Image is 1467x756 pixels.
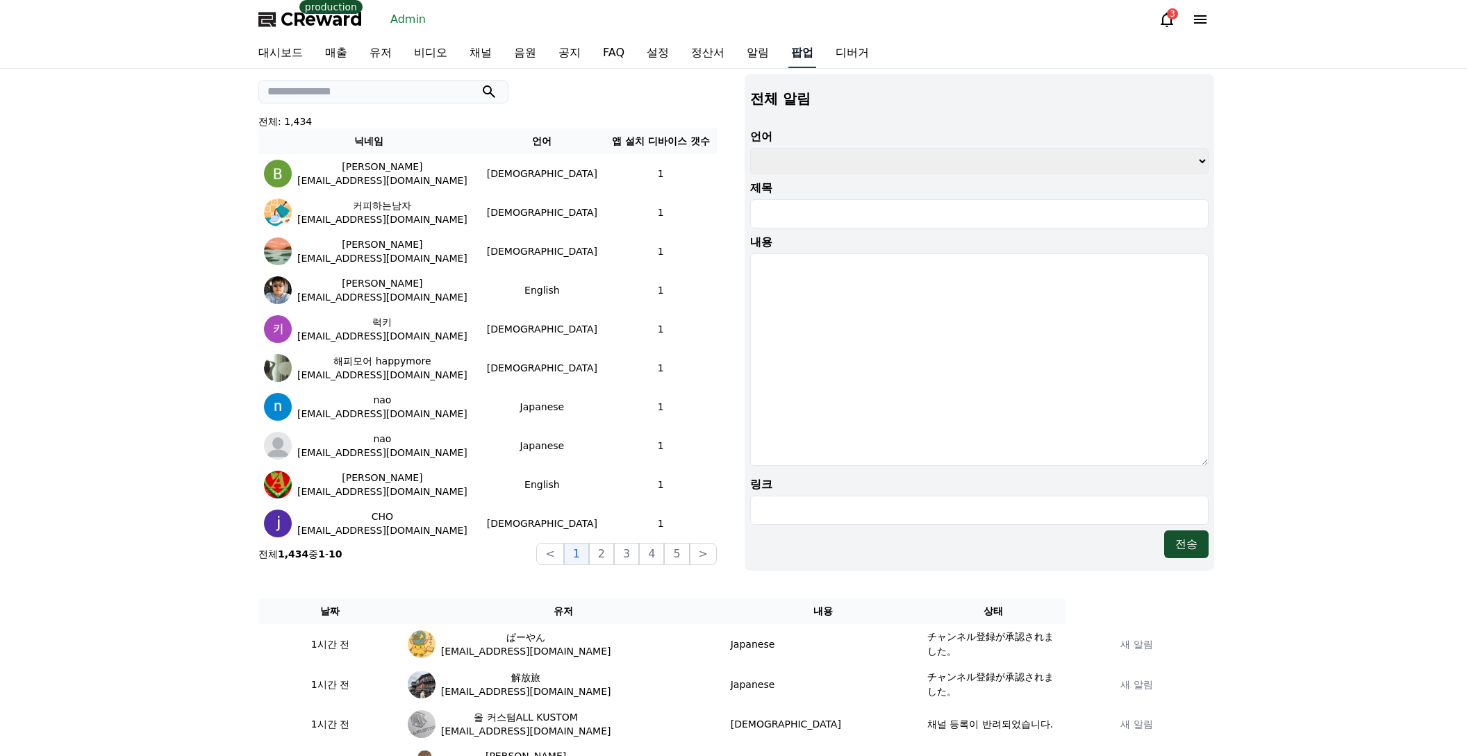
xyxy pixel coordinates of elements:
button: < [536,543,563,565]
th: 언어 [479,128,604,154]
th: 유저 [402,598,725,624]
td: 1 [605,154,717,193]
a: 음원 [503,39,547,68]
span: 새 알림 [1120,719,1152,730]
p: 1시간 전 [264,678,397,692]
img: 프로필 이미지 [264,237,292,265]
td: English [479,271,604,310]
td: [DEMOGRAPHIC_DATA] [725,705,922,744]
a: 3 [1159,11,1175,28]
span: CReward [281,8,363,31]
td: チャンネル登録が承認されました。 [922,664,1066,705]
p: 전체: 1,434 [258,115,717,128]
select: 언어 [750,148,1209,174]
span: 새 알림 [1120,639,1152,650]
span: 언어 [750,130,772,143]
p: [EMAIL_ADDRESS][DOMAIN_NAME] [297,212,467,226]
td: 1 [605,387,717,426]
h4: 전체 알림 [750,91,1209,106]
p: [PERSON_NAME] [342,276,422,290]
button: 4 [639,543,664,565]
img: 프로필 이미지 [264,315,292,343]
td: 1 [605,426,717,465]
strong: 1,434 [278,548,308,560]
a: FAQ [592,39,636,68]
p: [EMAIL_ADDRESS][DOMAIN_NAME] [297,174,467,187]
td: 1 [605,465,717,504]
p: 1시간 전 [264,717,397,732]
p: ぱーやん [506,630,545,644]
p: [EMAIL_ADDRESS][DOMAIN_NAME] [441,724,611,738]
p: [EMAIL_ADDRESS][DOMAIN_NAME] [297,523,467,537]
a: Settings [179,440,267,475]
td: 1 [605,193,717,232]
th: 상태 [922,598,1066,624]
a: 정산서 [680,39,736,68]
span: 링크 [750,478,772,491]
p: 올 커스텀ALL KUSTOM [474,710,578,724]
td: [DEMOGRAPHIC_DATA] [479,310,604,348]
img: 프로필 이미지 [264,393,292,421]
img: 프로필 이미지 [264,471,292,498]
p: [EMAIL_ADDRESS][DOMAIN_NAME] [297,485,467,498]
a: 디버거 [824,39,880,68]
a: Admin [385,8,431,31]
a: 비디오 [403,39,458,68]
td: [DEMOGRAPHIC_DATA] [479,348,604,387]
th: 닉네임 [258,128,479,154]
td: [DEMOGRAPHIC_DATA] [479,154,604,193]
td: 1 [605,310,717,348]
a: 대시보드 [247,39,314,68]
button: > [690,543,717,565]
span: 새 알림 [1120,679,1152,690]
img: 프로필 이미지 [264,199,292,226]
td: 1 [605,504,717,543]
td: 채널 등록이 반려되었습니다. [922,705,1066,744]
p: CHO [372,510,393,523]
td: English [479,465,604,504]
p: 解放旅 [511,671,540,684]
img: 프로필 이미지 [408,710,436,738]
a: Messages [92,440,179,475]
a: 공지 [547,39,592,68]
p: nao [373,393,391,407]
td: Japanese [725,624,922,664]
p: 전체 중 - [258,547,342,561]
td: Japanese [479,426,604,465]
td: 1 [605,348,717,387]
td: チャンネル登録が承認されました。 [922,624,1066,664]
td: 1 [605,232,717,271]
p: [EMAIL_ADDRESS][DOMAIN_NAME] [297,290,467,304]
span: Settings [206,461,240,472]
div: 3 [1167,8,1178,19]
p: [EMAIL_ADDRESS][DOMAIN_NAME] [297,368,467,382]
span: Messages [115,462,156,473]
img: 프로필 이미지 [408,671,436,698]
th: 날짜 [258,598,402,624]
th: 내용 [725,598,922,624]
p: [EMAIL_ADDRESS][DOMAIN_NAME] [297,329,467,343]
button: 3 [614,543,639,565]
td: Japanese [725,664,922,705]
p: 커피하는남자 [353,199,411,212]
strong: 1 [318,548,325,560]
button: 전송 [1164,530,1209,558]
p: [EMAIL_ADDRESS][DOMAIN_NAME] [297,446,467,460]
a: CReward [258,8,363,31]
p: [PERSON_NAME] [342,237,422,251]
a: Home [4,440,92,475]
p: [EMAIL_ADDRESS][DOMAIN_NAME] [297,407,467,421]
p: [EMAIL_ADDRESS][DOMAIN_NAME] [297,251,467,265]
td: [DEMOGRAPHIC_DATA] [479,504,604,543]
p: [PERSON_NAME] [342,160,422,174]
td: [DEMOGRAPHIC_DATA] [479,232,604,271]
img: 프로필 이미지 [264,510,292,537]
img: 프로필 이미지 [264,160,292,187]
th: 앱 설치 디바이스 갯수 [605,128,717,154]
button: 2 [589,543,614,565]
img: 프로필 이미지 [408,630,436,658]
a: 매출 [314,39,358,68]
td: Japanese [479,387,604,426]
input: 링크 [750,496,1209,525]
button: 5 [664,543,689,565]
